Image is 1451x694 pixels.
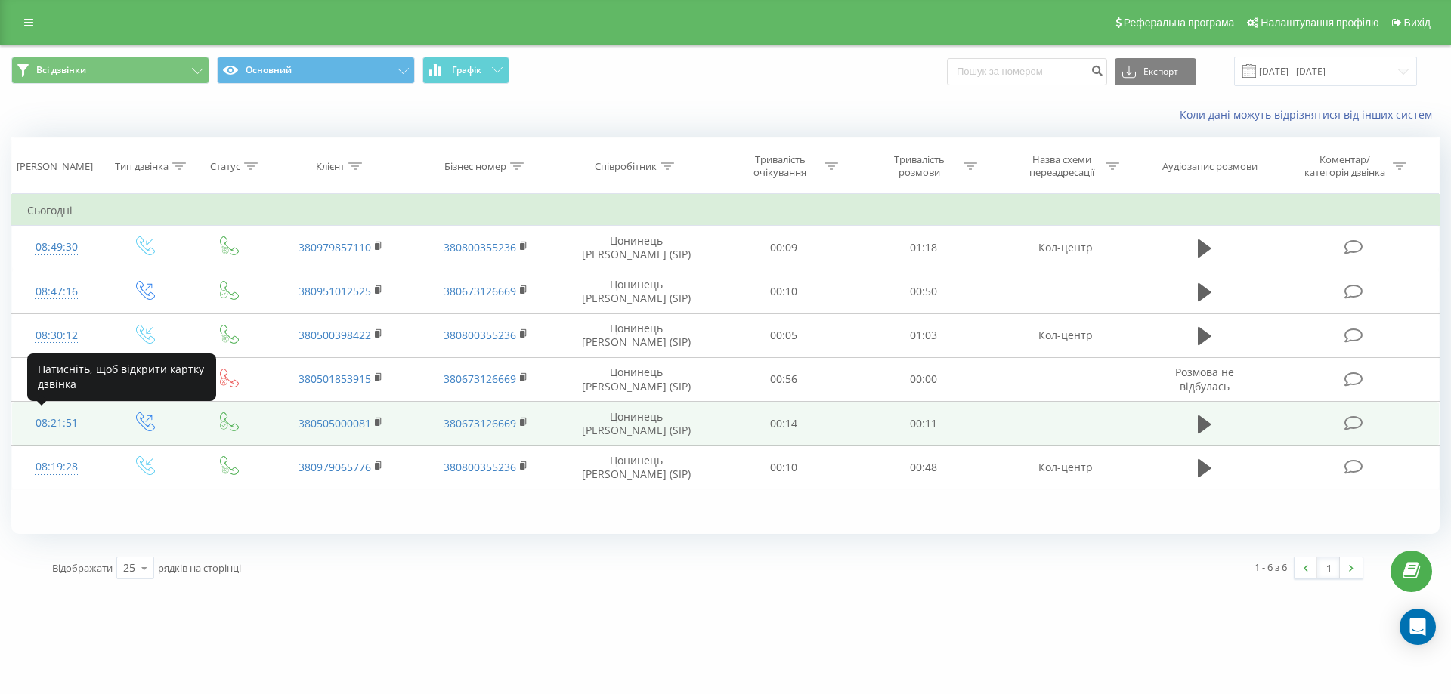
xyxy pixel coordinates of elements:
[1021,153,1102,179] div: Назва схеми переадресації
[1124,17,1235,29] span: Реферальна програма
[27,277,86,307] div: 08:47:16
[714,226,853,270] td: 00:09
[123,560,135,575] div: 25
[299,416,371,430] a: 380505000081
[1400,609,1436,645] div: Open Intercom Messenger
[853,402,992,446] td: 00:11
[558,226,714,270] td: Цонинець [PERSON_NAME] (SIP)
[1175,365,1234,393] span: Розмова не відбулась
[1261,17,1378,29] span: Налаштування профілю
[1301,153,1389,179] div: Коментар/категорія дзвінка
[558,402,714,446] td: Цонинець [PERSON_NAME] (SIP)
[158,561,241,575] span: рядків на сторінці
[27,353,216,401] div: Натисніть, щоб відкрити картку дзвінка
[444,460,516,474] a: 380800355236
[217,57,415,84] button: Основний
[993,226,1138,270] td: Кол-центр
[11,57,209,84] button: Всі дзвінки
[444,160,506,173] div: Бізнес номер
[1404,17,1431,29] span: Вихід
[993,446,1138,489] td: Кол-центр
[1180,107,1440,122] a: Коли дані можуть відрізнятися вiд інших систем
[714,402,853,446] td: 00:14
[299,240,371,254] a: 380979857110
[714,313,853,357] td: 00:05
[1162,160,1258,173] div: Аудіозапис розмови
[299,328,371,342] a: 380500398422
[993,313,1138,357] td: Кол-центр
[27,452,86,482] div: 08:19:28
[299,372,371,386] a: 380501853915
[444,240,516,254] a: 380800355236
[27,321,86,350] div: 08:30:12
[740,153,821,179] div: Тривалість очікування
[27,233,86,262] div: 08:49:30
[558,270,714,313] td: Цонинець [PERSON_NAME] (SIP)
[714,270,853,313] td: 00:10
[947,58,1107,85] input: Пошук за номером
[853,313,992,357] td: 01:03
[299,284,371,298] a: 380951012525
[36,64,86,76] span: Всі дзвінки
[1255,560,1287,575] div: 1 - 6 з 6
[558,446,714,489] td: Цонинець [PERSON_NAME] (SIP)
[27,409,86,438] div: 08:21:51
[853,226,992,270] td: 01:18
[714,357,853,401] td: 00:56
[1317,557,1340,578] a: 1
[558,313,714,357] td: Цонинець [PERSON_NAME] (SIP)
[595,160,657,173] div: Співробітник
[1115,58,1196,85] button: Експорт
[17,160,93,173] div: [PERSON_NAME]
[444,372,516,386] a: 380673126669
[299,460,371,474] a: 380979065776
[558,357,714,401] td: Цонинець [PERSON_NAME] (SIP)
[444,284,516,298] a: 380673126669
[210,160,240,173] div: Статус
[444,416,516,430] a: 380673126669
[12,196,1440,226] td: Сьогодні
[853,357,992,401] td: 00:00
[714,446,853,489] td: 00:10
[444,328,516,342] a: 380800355236
[115,160,169,173] div: Тип дзвінка
[853,270,992,313] td: 00:50
[452,65,481,76] span: Графік
[853,446,992,489] td: 00:48
[52,561,113,575] span: Відображати
[422,57,509,84] button: Графік
[316,160,345,173] div: Клієнт
[879,153,960,179] div: Тривалість розмови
